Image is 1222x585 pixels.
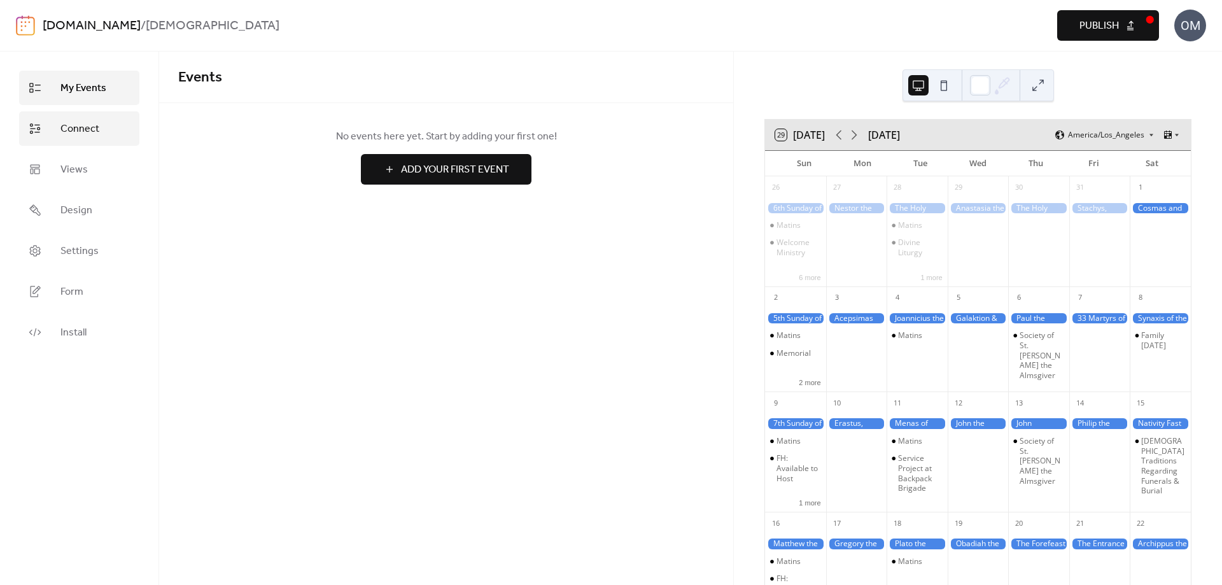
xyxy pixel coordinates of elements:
div: 7th Sunday of Luke [765,418,826,429]
div: Society of St. John the Almsgiver [1008,436,1069,486]
button: 6 more [794,271,825,282]
div: Plato the Great Martyr of Ancyra [887,539,948,549]
div: Matins [776,330,801,341]
div: FH: Available to Host [765,453,826,483]
div: John Chrysostom, Archbishop of Constantinople [1008,418,1069,429]
div: 33 Martyrs of Melitene [1069,313,1130,324]
div: 31 [1073,181,1087,195]
button: 29[DATE] [771,126,829,144]
button: 1 more [915,271,947,282]
div: Nativity Fast Begins [1130,418,1191,429]
span: No events here yet. Start by adding your first one! [178,129,714,144]
div: 20 [1012,516,1026,530]
span: Install [60,325,87,341]
div: Joannicius the Great [887,313,948,324]
div: 16 [769,516,783,530]
div: The Forefeast of the Presentation of the Theotokos into the Temple [1008,539,1069,549]
a: Design [19,193,139,227]
div: Matins [765,220,826,230]
span: Views [60,162,88,178]
div: Thu [1007,151,1065,176]
div: Nestor the Martyr of Thessaloniki [826,203,887,214]
div: 14 [1073,396,1087,410]
div: Society of St. [PERSON_NAME] the Almsgiver [1020,330,1064,380]
div: Matins [887,436,948,446]
div: 30 [1012,181,1026,195]
div: Welcome Ministry [765,237,826,257]
div: Philip the Apostle [1069,418,1130,429]
div: Divine Liturgy [887,237,948,257]
div: [DATE] [868,127,900,143]
div: Tue [891,151,949,176]
div: 19 [952,516,966,530]
div: Mon [833,151,891,176]
div: Society of St. John the Almsgiver [1008,330,1069,380]
div: Matins [776,220,801,230]
div: The Holy Protection of the Theotokos [887,203,948,214]
div: Matins [765,556,826,567]
div: 9 [769,396,783,410]
div: Matthew the Apostle & Evangelist [765,539,826,549]
a: My Events [19,71,139,105]
div: Matins [776,556,801,567]
div: 1 [1134,181,1148,195]
button: 1 more [794,497,825,507]
a: Install [19,315,139,349]
div: 13 [1012,396,1026,410]
div: 6 [1012,291,1026,305]
div: Matins [776,436,801,446]
div: Matins [898,556,922,567]
span: Events [178,64,222,92]
div: Matins [887,330,948,341]
div: Memorial [765,348,826,358]
button: 2 more [794,376,825,387]
div: 21 [1073,516,1087,530]
span: Add Your First Event [401,162,509,178]
div: Service Project at Backpack Brigade [898,453,943,493]
div: [DEMOGRAPHIC_DATA] Traditions Regarding Funerals & Burial [1141,436,1186,496]
span: Publish [1079,18,1119,34]
div: 5 [952,291,966,305]
a: Form [19,274,139,309]
b: / [141,14,146,38]
div: Family Harvest Festival [1130,330,1191,350]
div: 28 [890,181,904,195]
div: Divine Liturgy [898,237,943,257]
div: Stachys, Andrew, Amplias, Apelles, Urban, Aristobulus & Narcissus of the 70 [1069,203,1130,214]
div: Church Traditions Regarding Funerals & Burial [1130,436,1191,496]
div: Society of St. [PERSON_NAME] the Almsgiver [1020,436,1064,486]
div: 2 [769,291,783,305]
a: Add Your First Event [178,154,714,185]
span: My Events [60,81,106,96]
div: 4 [890,291,904,305]
div: 27 [830,181,844,195]
div: FH: Available to Host [776,453,821,483]
a: Connect [19,111,139,146]
div: 5th Sunday of Luke [765,313,826,324]
div: 3 [830,291,844,305]
div: OM [1174,10,1206,41]
span: Settings [60,244,99,259]
div: Synaxis of the Archangel Michael & the other Bodiless Powers: Gabriel, Raphael, Uriel, Salaphiel,... [1130,313,1191,324]
div: Acepsimas the Bishop, Joseph the Presbyter, & Aeithalas the Deacon, Martyrs of Persia [826,313,887,324]
div: Erastus, Olympas, Rodion, Sosipater, Quartus, and Tertios, Apostles of the 70 [826,418,887,429]
button: Add Your First Event [361,154,531,185]
div: Matins [765,330,826,341]
a: Settings [19,234,139,268]
div: Matins [898,330,922,341]
div: Family [DATE] [1141,330,1186,350]
div: Fri [1065,151,1123,176]
div: Gregory the Wonderworker & Bishop of Neo-Caesarea [826,539,887,549]
div: 26 [769,181,783,195]
div: Matins [898,436,922,446]
div: Matins [898,220,922,230]
div: The Holy Martyrs Zenobius and His Sister Zenobia [1008,203,1069,214]
div: Archippus the Apostle, Philemon the Apostle & his wife, Apphia, Onesimos the Disciple of Paul [1130,539,1191,549]
div: 29 [952,181,966,195]
div: The Entrance of the Theotokos into the Temple [1069,539,1130,549]
div: Wed [949,151,1007,176]
div: Sat [1123,151,1181,176]
div: 18 [890,516,904,530]
div: 10 [830,396,844,410]
div: Matins [765,436,826,446]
